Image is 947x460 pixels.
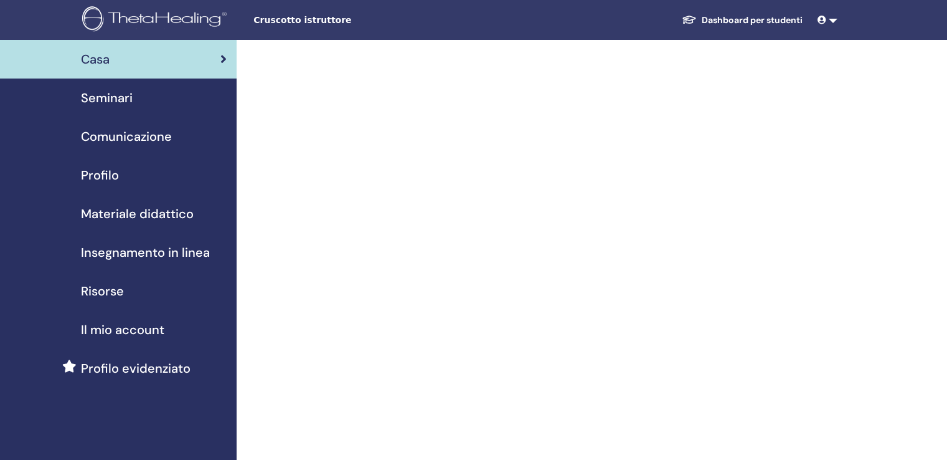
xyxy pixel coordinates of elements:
[81,204,194,223] span: Materiale didattico
[81,320,164,339] span: Il mio account
[81,50,110,69] span: Casa
[81,89,133,107] span: Seminari
[81,243,210,262] span: Insegnamento in linea
[81,359,191,378] span: Profilo evidenziato
[253,14,440,27] span: Cruscotto istruttore
[81,127,172,146] span: Comunicazione
[672,9,813,32] a: Dashboard per studenti
[82,6,231,34] img: logo.png
[81,282,124,300] span: Risorse
[81,166,119,184] span: Profilo
[682,14,697,25] img: graduation-cap-white.svg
